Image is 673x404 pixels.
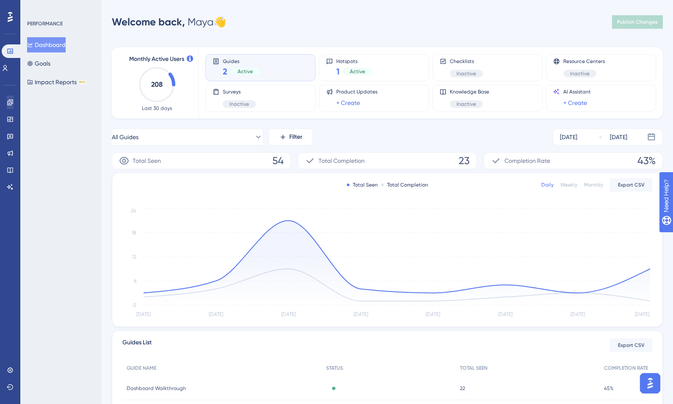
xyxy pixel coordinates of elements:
[612,15,663,29] button: Publish Changes
[127,365,156,371] span: GUIDE NAME
[27,37,66,52] button: Dashboard
[112,15,226,29] div: Maya 👋
[272,154,284,168] span: 54
[281,311,296,317] tspan: [DATE]
[269,129,312,146] button: Filter
[347,181,378,188] div: Total Seen
[142,105,172,112] span: Last 30 days
[610,132,627,142] div: [DATE]
[318,156,365,166] span: Total Completion
[326,365,343,371] span: STATUS
[354,311,368,317] tspan: [DATE]
[563,98,587,108] a: + Create
[563,88,591,95] span: AI Assistant
[336,88,377,95] span: Product Updates
[610,178,652,192] button: Export CSV
[223,66,227,77] span: 2
[112,16,185,28] span: Welcome back,
[20,2,53,12] span: Need Help?
[27,20,63,27] div: PERFORMANCE
[617,19,658,25] span: Publish Changes
[381,181,428,188] div: Total Completion
[498,311,512,317] tspan: [DATE]
[131,208,136,214] tspan: 24
[504,156,550,166] span: Completion Rate
[460,385,465,392] span: 22
[122,338,152,353] span: Guides List
[637,371,663,396] iframe: UserGuiding AI Assistant Launcher
[604,365,648,371] span: COMPLETION RATE
[238,68,253,75] span: Active
[132,230,136,236] tspan: 18
[230,101,249,107] span: Inactive
[136,311,151,317] tspan: [DATE]
[127,385,186,392] span: Dashboard Walkthrough
[459,154,470,168] span: 23
[112,129,263,146] button: All Guides
[289,132,302,142] span: Filter
[541,181,554,188] div: Daily
[635,311,649,317] tspan: [DATE]
[209,311,223,317] tspan: [DATE]
[133,302,136,308] tspan: 0
[460,365,487,371] span: TOTAL SEEN
[223,88,256,95] span: Surveys
[350,68,365,75] span: Active
[571,311,585,317] tspan: [DATE]
[560,181,577,188] div: Weekly
[450,58,483,65] span: Checklists
[112,132,138,142] span: All Guides
[450,88,489,95] span: Knowledge Base
[457,101,476,107] span: Inactive
[151,80,163,88] text: 208
[618,181,645,188] span: Export CSV
[618,342,645,349] span: Export CSV
[78,80,86,84] div: BETA
[610,338,652,352] button: Export CSV
[134,278,136,284] tspan: 6
[563,58,605,65] span: Resource Centers
[129,54,184,64] span: Monthly Active Users
[336,58,372,64] span: Hotspots
[132,254,136,260] tspan: 12
[336,98,360,108] a: + Create
[570,70,590,77] span: Inactive
[27,74,86,90] button: Impact ReportsBETA
[604,385,614,392] span: 45%
[223,58,260,64] span: Guides
[336,66,340,77] span: 1
[637,154,656,168] span: 43%
[426,311,440,317] tspan: [DATE]
[457,70,476,77] span: Inactive
[584,181,603,188] div: Monthly
[133,156,161,166] span: Total Seen
[560,132,577,142] div: [DATE]
[27,56,50,71] button: Goals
